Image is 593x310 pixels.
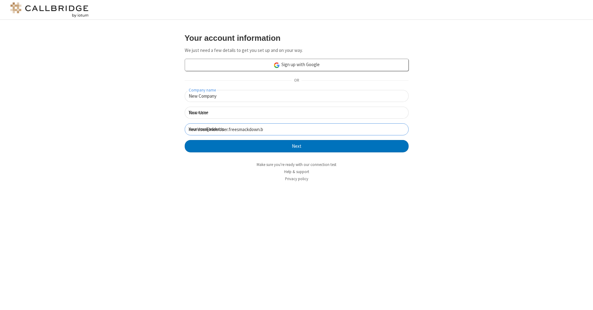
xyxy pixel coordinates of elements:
h3: Your account information [185,34,409,42]
a: Help & support [284,169,309,174]
span: OR [292,76,301,85]
input: Your name [185,107,409,119]
a: Sign up with Google [185,59,409,71]
a: Privacy policy [285,176,308,181]
a: Make sure you're ready with our connection test [257,162,336,167]
input: Company name [185,90,409,102]
button: Next [185,140,409,152]
p: We just need a few details to get you set up and on your way. [185,47,409,54]
img: google-icon.png [273,62,280,69]
input: Your email address [185,123,409,135]
img: logo@2x.png [9,2,90,17]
